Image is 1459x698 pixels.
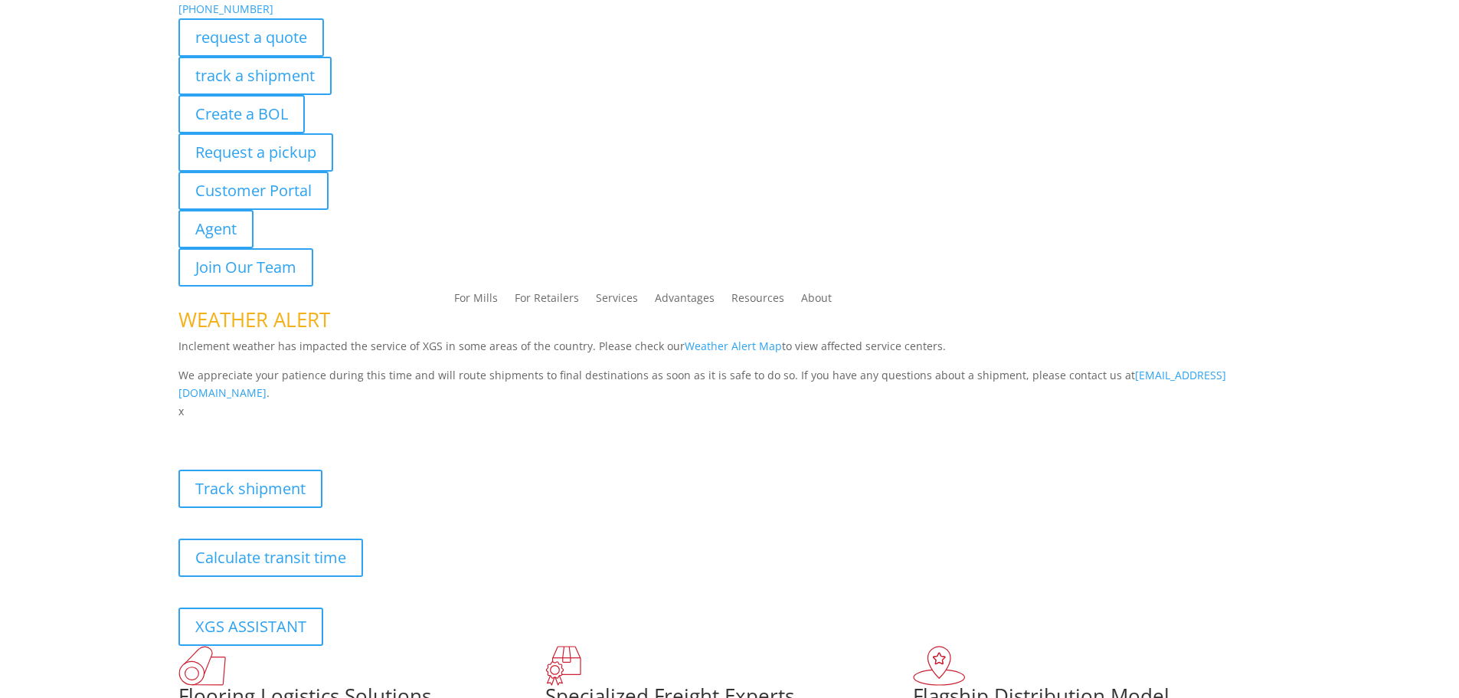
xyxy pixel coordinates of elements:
a: Advantages [655,293,715,310]
a: For Mills [454,293,498,310]
a: Services [596,293,638,310]
p: x [178,402,1281,421]
a: About [801,293,832,310]
p: Inclement weather has impacted the service of XGS in some areas of the country. Please check our ... [178,337,1281,366]
a: Join Our Team [178,248,313,287]
img: xgs-icon-total-supply-chain-intelligence-red [178,646,226,686]
p: We appreciate your patience during this time and will route shipments to final destinations as so... [178,366,1281,403]
img: xgs-icon-flagship-distribution-model-red [913,646,966,686]
a: Request a pickup [178,133,333,172]
a: Create a BOL [178,95,305,133]
a: Track shipment [178,470,322,508]
a: track a shipment [178,57,332,95]
a: [PHONE_NUMBER] [178,2,273,16]
a: Agent [178,210,254,248]
a: Resources [731,293,784,310]
a: Calculate transit time [178,539,363,577]
span: WEATHER ALERT [178,306,330,333]
img: xgs-icon-focused-on-flooring-red [545,646,581,686]
a: Weather Alert Map [685,339,782,353]
b: Visibility, transparency, and control for your entire supply chain. [178,423,520,437]
a: request a quote [178,18,324,57]
a: XGS ASSISTANT [178,608,323,646]
a: Customer Portal [178,172,329,210]
a: For Retailers [515,293,579,310]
